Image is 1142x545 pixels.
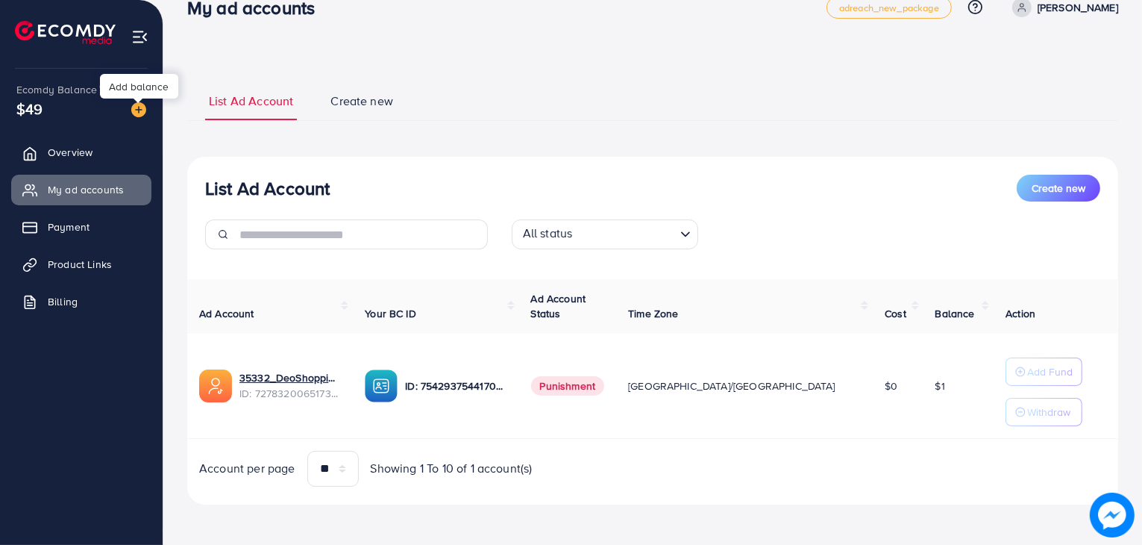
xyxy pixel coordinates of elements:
span: Ecomdy Balance [16,82,97,97]
img: image [131,102,146,117]
input: Search for option [577,222,674,246]
span: Create new [330,93,393,110]
div: Add balance [100,74,178,99]
button: Create new [1017,175,1100,202]
span: Balance [935,306,975,321]
a: My ad accounts [11,175,151,205]
span: adreach_new_package [839,3,939,13]
span: [GEOGRAPHIC_DATA]/[GEOGRAPHIC_DATA] [628,379,835,393]
span: Your BC ID [365,306,416,321]
img: logo [15,21,116,44]
span: Payment [48,219,90,234]
a: 35332_DeoShopping_1694615969111 [239,370,341,385]
span: Punishment [531,376,605,396]
button: Add Fund [1005,358,1082,386]
span: Showing 1 To 10 of 1 account(s) [371,460,533,477]
img: ic-ba-acc.ded83a64.svg [365,370,398,402]
span: Create new [1032,181,1085,196]
span: $1 [935,379,945,393]
p: Add Fund [1027,363,1073,381]
h3: List Ad Account [205,178,330,199]
span: Overview [48,145,92,160]
span: List Ad Account [209,93,293,110]
img: menu [131,28,148,46]
button: Withdraw [1005,398,1082,426]
span: Product Links [48,257,112,272]
span: Cost [885,306,906,321]
p: Withdraw [1027,403,1070,421]
img: ic-ads-acc.e4c84228.svg [199,370,232,402]
span: My ad accounts [48,182,124,197]
div: <span class='underline'>35332_DeoShopping_1694615969111</span></br>7278320065173471233 [239,370,341,401]
a: Overview [11,137,151,167]
span: Action [1005,306,1035,321]
span: $49 [16,98,43,119]
span: Time Zone [628,306,678,321]
a: Product Links [11,249,151,279]
span: Billing [48,294,78,309]
a: Billing [11,287,151,317]
p: ID: 7542937544170848257 [405,377,506,395]
span: Ad Account Status [531,291,586,321]
span: ID: 7278320065173471233 [239,386,341,401]
a: Payment [11,212,151,242]
span: Account per page [199,460,295,477]
span: $0 [885,379,897,393]
div: Search for option [512,219,698,249]
span: Ad Account [199,306,254,321]
span: All status [520,222,576,246]
img: image [1090,493,1135,538]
